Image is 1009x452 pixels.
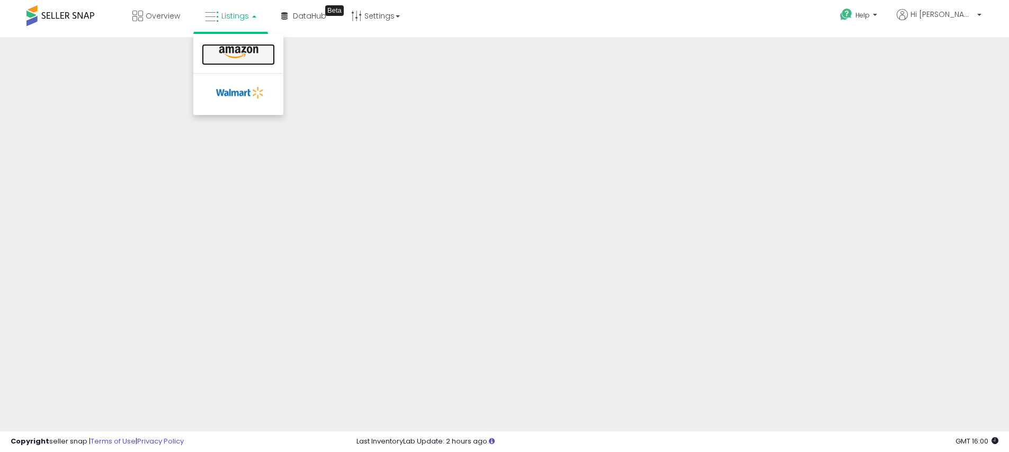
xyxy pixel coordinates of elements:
span: Help [855,11,870,20]
span: 2025-08-16 16:00 GMT [956,436,998,446]
div: seller snap | | [11,437,184,447]
i: Get Help [840,8,853,21]
span: Overview [146,11,180,21]
span: Hi [PERSON_NAME] [910,9,974,20]
a: Terms of Use [91,436,136,446]
i: Click here to read more about un-synced listings. [489,438,495,445]
span: DataHub [293,11,326,21]
a: Privacy Policy [137,436,184,446]
div: Tooltip anchor [325,5,344,16]
div: Last InventoryLab Update: 2 hours ago. [356,437,998,447]
span: Listings [221,11,249,21]
strong: Copyright [11,436,49,446]
a: Hi [PERSON_NAME] [897,9,981,33]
